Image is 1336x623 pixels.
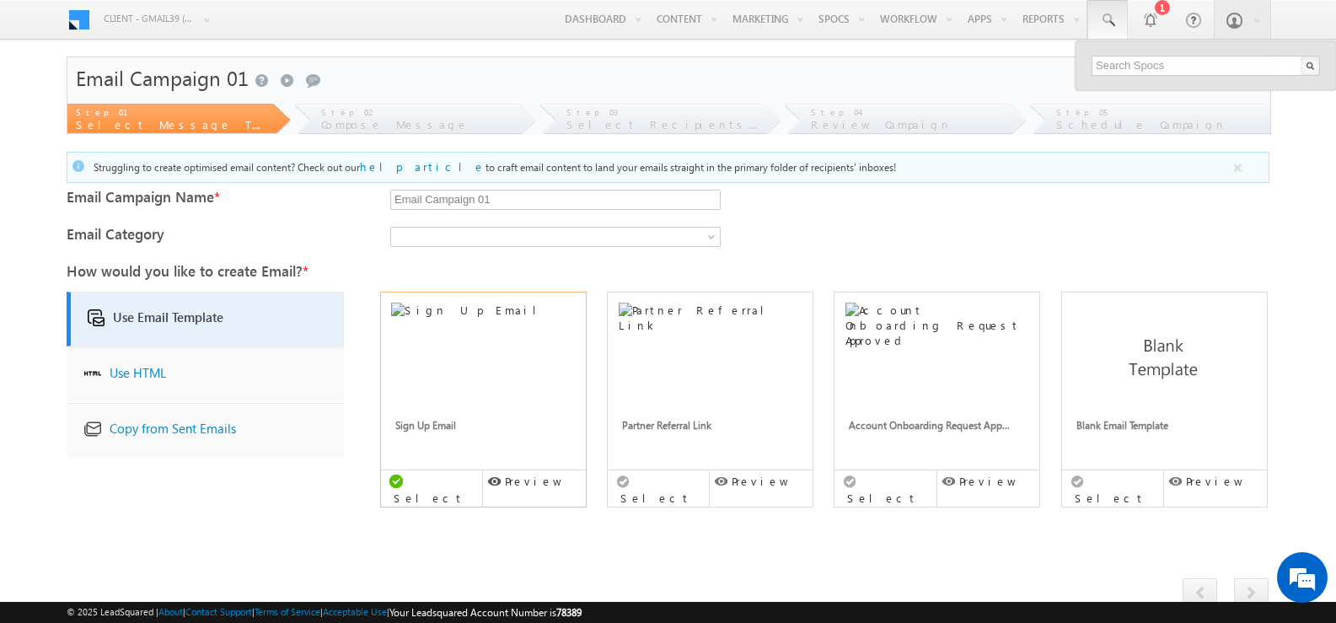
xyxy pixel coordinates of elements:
[483,470,585,494] div: Preview
[845,303,1029,412] div: Account Onboarding Request Approved
[1092,56,1320,76] input: Search Spocs
[1056,107,1113,117] span: Step 05
[321,117,469,132] span: Compose Message
[67,292,344,346] a: Use Email Template
[67,190,365,205] div: Email Campaign Name
[1164,470,1266,494] div: Preview
[834,470,936,507] div: Select
[88,89,283,110] div: Chat with us now
[67,604,582,620] span: © 2025 LeadSquared | | | | |
[67,227,365,246] div: Email Category
[619,303,802,381] img: Partner Referral Link
[381,470,483,507] div: Select
[710,470,812,494] div: Preview
[811,107,864,117] span: Step 04
[1072,303,1256,412] div: Blank Email Template
[845,303,1029,381] img: Account Onboarding Request Approved
[391,303,575,412] div: Sign Up Email
[566,117,845,132] span: Select Recipients and Tags
[158,606,183,617] a: About
[389,606,582,619] span: Your Leadsquared Account Number is
[811,117,952,132] span: Review Campaign
[67,264,1269,292] div: How would you like to create Email?
[104,10,192,27] span: Client - gmail39 (78389)
[1056,117,1226,132] span: Schedule Campaign
[937,470,1039,494] div: Preview
[110,421,236,440] div: Copy from Sent Emails
[229,490,306,513] em: Start Chat
[29,89,71,110] img: d_60004797649_company_0_60004797649
[556,606,582,619] span: 78389
[67,347,344,402] a: Use HTML
[113,309,223,329] div: Use Email Template
[1076,419,1168,432] a: Blank Email Template
[110,365,166,384] div: Use HTML
[276,8,317,49] div: Minimize live chat window
[395,419,456,432] a: Sign Up Email
[619,303,802,412] div: Partner Referral Link
[391,303,575,381] img: Sign Up Email
[255,606,320,617] a: Terms of Service
[1062,470,1164,507] div: Select
[76,117,319,132] span: Select Message Template
[608,470,710,507] div: Select
[72,159,85,173] img: info.svg
[321,107,373,117] span: Step 02
[185,606,252,617] a: Contact Support
[22,156,308,475] textarea: Type your message and hit 'Enter'
[323,606,387,617] a: Acceptable Use
[360,159,486,174] a: help article
[76,107,125,117] span: Step 01
[67,403,344,458] a: Copy from Sent Emails
[72,159,1239,175] div: Struggling to create optimised email content? Check out our to craft email content to land your e...
[1084,303,1245,421] img: Blank Email Template
[622,419,711,432] a: Partner Referral Link
[67,57,1270,99] div: Email Campaign 01
[566,107,618,117] span: Step 03
[849,419,1010,432] a: Account Onboarding Request App...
